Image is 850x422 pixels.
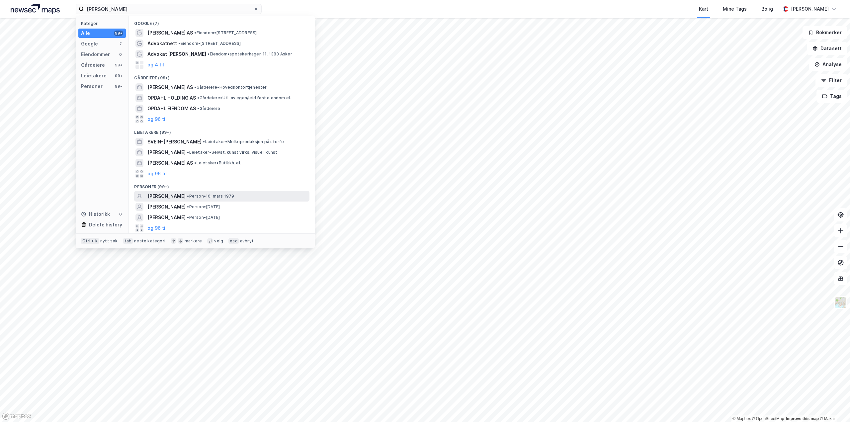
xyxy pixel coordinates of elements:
div: 99+ [114,31,123,36]
div: 0 [118,52,123,57]
span: OPDAHL HOLDING AS [147,94,196,102]
span: [PERSON_NAME] [147,148,186,156]
span: Leietaker • Selvst. kunst.virks. visuell kunst [187,150,277,155]
div: velg [214,238,223,244]
img: logo.a4113a55bc3d86da70a041830d287a7e.svg [11,4,60,14]
div: 99+ [114,73,123,78]
span: • [197,95,199,100]
span: Advokatnett [147,40,177,47]
div: esc [228,238,239,244]
span: Advokat [PERSON_NAME] [147,50,206,58]
span: • [203,139,205,144]
a: Improve this map [786,416,819,421]
span: [PERSON_NAME] [147,213,186,221]
button: Bokmerker [803,26,847,39]
span: • [187,204,189,209]
input: Søk på adresse, matrikkel, gårdeiere, leietakere eller personer [84,4,253,14]
span: [PERSON_NAME] AS [147,83,193,91]
button: Analyse [809,58,847,71]
div: Gårdeiere [81,61,105,69]
span: Eiendom • apotekerhagen 11, 1383 Asker [208,51,292,57]
span: • [197,106,199,111]
div: Delete history [89,221,122,229]
button: Filter [815,74,847,87]
div: Kontrollprogram for chat [817,390,850,422]
span: • [194,30,196,35]
span: OPDAHL EIENDOM AS [147,105,196,113]
div: markere [185,238,202,244]
div: Google [81,40,98,48]
span: Leietaker • Melkeproduksjon på storfe [203,139,284,144]
a: Mapbox [732,416,751,421]
div: Alle [81,29,90,37]
div: Bolig [761,5,773,13]
span: • [187,215,189,220]
div: tab [123,238,133,244]
button: og 96 til [147,115,167,123]
span: Eiendom • [STREET_ADDRESS] [194,30,257,36]
span: • [178,41,180,46]
div: 99+ [114,84,123,89]
span: Gårdeiere [197,106,220,111]
div: avbryt [240,238,254,244]
span: • [208,51,210,56]
div: Eiendommer [81,50,110,58]
div: Personer (99+) [129,179,315,191]
span: SVEIN-[PERSON_NAME] [147,138,202,146]
span: [PERSON_NAME] AS [147,29,193,37]
span: [PERSON_NAME] [147,192,186,200]
div: [PERSON_NAME] [791,5,829,13]
span: Gårdeiere • Hovedkontortjenester [194,85,267,90]
span: Eiendom • [STREET_ADDRESS] [178,41,241,46]
div: Kategori [81,21,126,26]
span: Person • [DATE] [187,204,220,210]
span: Person • [DATE] [187,215,220,220]
div: Gårdeiere (99+) [129,70,315,82]
span: Leietaker • Butikkh. el. [194,160,241,166]
span: Gårdeiere • Utl. av egen/leid fast eiendom el. [197,95,291,101]
div: 99+ [114,62,123,68]
span: • [194,160,196,165]
button: Tags [816,90,847,103]
div: neste kategori [134,238,165,244]
div: Historikk [81,210,110,218]
iframe: Chat Widget [817,390,850,422]
button: og 96 til [147,224,167,232]
span: Person • 16. mars 1979 [187,194,234,199]
a: Mapbox homepage [2,412,31,420]
div: Ctrl + k [81,238,99,244]
img: Z [834,296,847,309]
span: • [194,85,196,90]
a: OpenStreetMap [752,416,784,421]
div: Google (7) [129,16,315,28]
span: • [187,150,189,155]
button: og 4 til [147,61,164,69]
div: 7 [118,41,123,46]
div: Kart [699,5,708,13]
button: Datasett [807,42,847,55]
div: Leietakere [81,72,107,80]
div: 0 [118,211,123,217]
div: Personer [81,82,103,90]
div: Mine Tags [723,5,747,13]
span: • [187,194,189,199]
div: nytt søk [100,238,118,244]
span: [PERSON_NAME] [147,203,186,211]
button: og 96 til [147,170,167,178]
span: [PERSON_NAME] AS [147,159,193,167]
div: Leietakere (99+) [129,125,315,136]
